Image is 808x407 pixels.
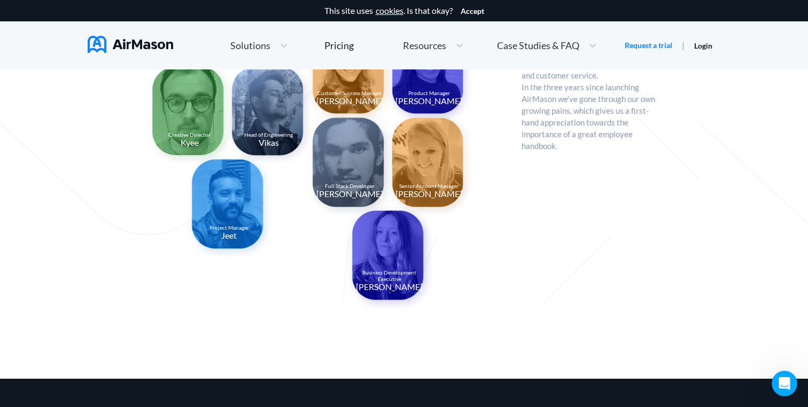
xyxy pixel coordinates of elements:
[11,187,203,228] div: Send us a messageWe typically reply in a few hours
[21,25,76,33] img: logo
[21,94,192,112] p: How can we help?
[22,196,178,207] div: Send us a message
[408,90,450,97] center: Product Manager
[497,41,579,50] span: Case Studies & FAQ
[169,335,187,343] span: Help
[143,309,214,351] button: Help
[346,204,434,311] img: Courtney
[376,6,403,15] a: cookies
[316,96,383,106] center: [PERSON_NAME]
[181,138,199,147] center: Kyee
[259,138,279,147] center: Vikas
[21,76,192,94] p: Hi there 👋
[226,60,314,167] img: Vikas
[185,153,274,260] img: Jeet
[168,132,211,138] center: Creative Director
[325,183,375,190] center: Full Stack Developer
[127,17,149,38] img: Profile image for Rose
[29,160,42,173] img: Rose avatar
[395,189,462,199] center: [PERSON_NAME]
[356,282,423,292] center: [PERSON_NAME]
[324,41,354,50] div: Pricing
[354,270,424,282] center: Business Development Executive
[395,96,462,106] center: [PERSON_NAME]
[22,257,192,279] button: Find a time
[11,126,203,182] div: Recent messageLiam avatarHolly avatarRose avatarEnjoy the tour! And if anything sparks a question...
[25,152,38,165] img: Liam avatar
[209,225,249,231] center: Project Manager
[24,335,48,343] span: Home
[168,17,189,38] img: Profile image for Liam
[316,189,383,199] center: [PERSON_NAME]
[45,151,454,160] span: Enjoy the tour! And if anything sparks a question, we’re only a message away. Thank you for check...
[11,142,203,181] div: Liam avatarHolly avatarRose avatarEnjoy the tour! And if anything sparks a question, we’re only a...
[146,60,235,167] img: Kyee
[399,183,459,190] center: Senior Account Manager
[625,40,672,51] a: Request a trial
[89,335,126,343] span: Messages
[772,371,797,396] iframe: Intercom live chat
[22,135,192,146] div: Recent message
[386,111,475,218] img: Holly
[22,207,178,218] div: We typically reply in a few hours
[88,36,173,53] img: AirMason Logo
[461,7,484,15] button: Accept cookies
[306,18,395,125] img: Joanne
[244,132,293,138] center: Head of Engineering
[147,17,169,38] img: Profile image for Holly
[694,41,712,50] a: Login
[221,231,237,240] center: Jeet
[403,41,446,50] span: Resources
[71,309,142,351] button: Messages
[682,40,685,50] span: |
[45,161,80,173] div: AirMason
[230,41,270,50] span: Solutions
[317,90,382,97] center: Customer Success Manager
[386,18,475,125] img: Judy
[20,160,33,173] img: Holly avatar
[324,36,354,55] a: Pricing
[22,242,192,253] div: Book a demo with us
[306,111,395,218] img: Branden
[82,161,114,173] div: • 1m ago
